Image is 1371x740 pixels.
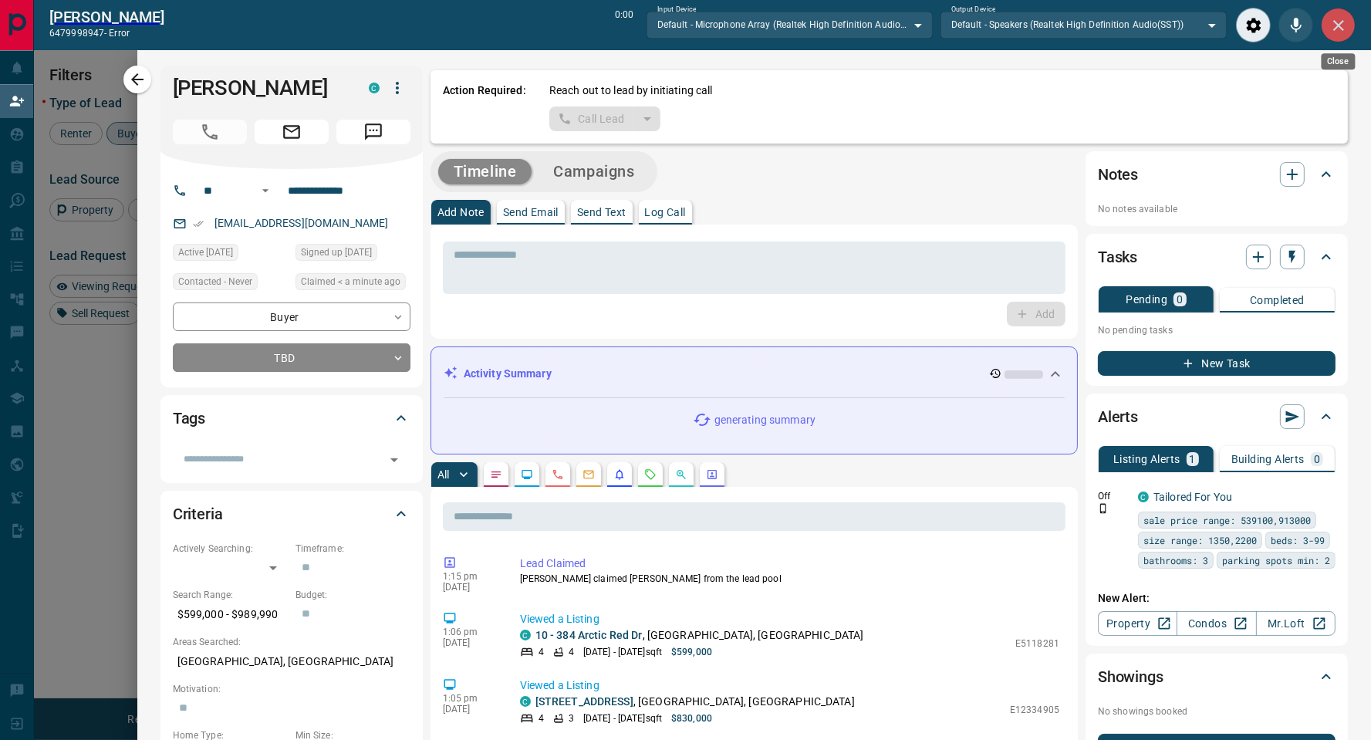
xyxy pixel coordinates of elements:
p: 1:05 pm [443,693,497,704]
p: Off [1098,489,1129,503]
h2: Showings [1098,664,1163,689]
p: 1:15 pm [443,571,497,582]
p: 4 [539,711,544,725]
p: [GEOGRAPHIC_DATA], [GEOGRAPHIC_DATA] [173,649,410,674]
div: condos.ca [520,696,531,707]
p: Activity Summary [464,366,552,382]
p: 0 [1177,294,1183,305]
div: Criteria [173,495,410,532]
p: Search Range: [173,588,288,602]
div: condos.ca [1138,492,1149,502]
div: Default - Microphone Array (Realtek High Definition Audio(SST)) [647,12,933,38]
div: Tasks [1098,238,1336,275]
p: [DATE] [443,704,497,715]
p: $599,000 [671,645,712,659]
div: Fri Aug 15 2025 [173,244,288,265]
span: Contacted - Never [178,274,252,289]
span: size range: 1350,2200 [1143,532,1257,548]
h2: Tasks [1098,245,1137,269]
h2: Notes [1098,162,1138,187]
p: Completed [1250,295,1305,306]
svg: Opportunities [675,468,687,481]
span: Email [255,120,329,144]
h1: [PERSON_NAME] [173,76,346,100]
p: 4 [569,645,574,659]
p: [DATE] - [DATE] sqft [583,645,662,659]
div: Mute [1278,8,1313,42]
p: 0:00 [615,8,633,42]
a: Tailored For You [1153,491,1232,503]
p: $830,000 [671,711,712,725]
p: [PERSON_NAME] claimed [PERSON_NAME] from the lead pool [520,572,1059,586]
p: E12334905 [1010,703,1059,717]
p: No notes available [1098,202,1336,216]
p: 1:06 pm [443,627,497,637]
div: Fri Aug 15 2025 [295,244,410,265]
p: 4 [539,645,544,659]
div: Audio Settings [1236,8,1271,42]
button: Timeline [438,159,532,184]
a: Property [1098,611,1177,636]
p: 6479998947 - [49,26,164,40]
svg: Requests [644,468,657,481]
p: Pending [1126,294,1167,305]
svg: Listing Alerts [613,468,626,481]
div: TBD [173,343,410,372]
p: Areas Searched: [173,635,410,649]
p: Building Alerts [1231,454,1305,465]
span: Error [109,28,130,39]
p: Action Required: [443,83,526,131]
p: All [437,469,450,480]
span: Message [336,120,410,144]
h2: [PERSON_NAME] [49,8,164,26]
p: 0 [1314,454,1320,465]
span: Call [173,120,247,144]
p: No pending tasks [1098,319,1336,342]
svg: Calls [552,468,564,481]
span: sale price range: 539100,913000 [1143,512,1311,528]
p: Add Note [437,207,485,218]
label: Input Device [657,5,697,15]
div: split button [549,106,661,131]
p: $599,000 - $989,990 [173,602,288,627]
div: Alerts [1098,398,1336,435]
p: , [GEOGRAPHIC_DATA], [GEOGRAPHIC_DATA] [535,627,864,644]
p: Send Text [577,207,626,218]
p: [DATE] - [DATE] sqft [583,711,662,725]
div: Default - Speakers (Realtek High Definition Audio(SST)) [940,12,1227,38]
div: Activity Summary [444,360,1065,388]
button: Open [256,181,275,200]
p: Viewed a Listing [520,611,1059,627]
p: generating summary [714,412,816,428]
p: Lead Claimed [520,556,1059,572]
label: Output Device [951,5,995,15]
h2: Alerts [1098,404,1138,429]
div: Notes [1098,156,1336,193]
p: New Alert: [1098,590,1336,607]
button: New Task [1098,351,1336,376]
svg: Push Notification Only [1098,503,1109,514]
p: Motivation: [173,682,410,696]
a: Mr.Loft [1256,611,1336,636]
span: Active [DATE] [178,245,233,260]
p: [DATE] [443,637,497,648]
div: condos.ca [520,630,531,640]
a: Condos [1177,611,1256,636]
div: Showings [1098,658,1336,695]
div: Close [1322,53,1356,69]
div: Buyer [173,302,410,331]
svg: Agent Actions [706,468,718,481]
button: Campaigns [538,159,650,184]
h2: Tags [173,406,205,431]
span: parking spots min: 2 [1222,552,1330,568]
p: Actively Searching: [173,542,288,556]
p: Timeframe: [295,542,410,556]
p: E5118281 [1015,637,1059,650]
p: , [GEOGRAPHIC_DATA], [GEOGRAPHIC_DATA] [535,694,855,710]
p: No showings booked [1098,705,1336,718]
span: Claimed < a minute ago [301,274,400,289]
span: Signed up [DATE] [301,245,372,260]
p: [DATE] [443,582,497,593]
svg: Email Verified [193,218,204,229]
div: Sat Aug 16 2025 [295,273,410,295]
